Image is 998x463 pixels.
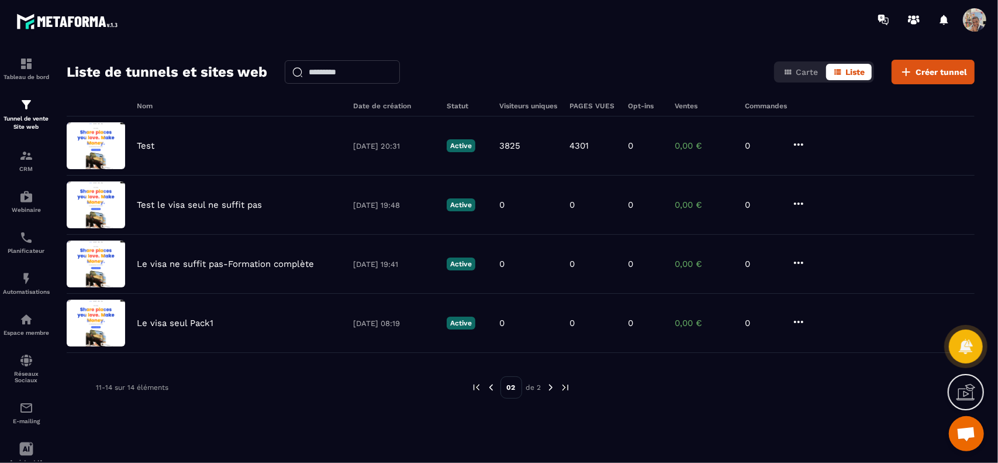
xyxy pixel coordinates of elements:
[745,200,780,210] p: 0
[3,222,50,263] a: schedulerschedulerPlanificateur
[569,259,575,269] p: 0
[500,376,522,399] p: 02
[675,200,733,210] p: 0,00 €
[19,231,33,245] img: scheduler
[447,317,475,330] p: Active
[137,259,314,269] p: Le visa ne suffit pas-Formation complète
[137,200,262,210] p: Test le visa seul ne suffit pas
[19,98,33,112] img: formation
[745,140,780,151] p: 0
[96,383,168,392] p: 11-14 sur 14 éléments
[3,89,50,140] a: formationformationTunnel de vente Site web
[499,259,505,269] p: 0
[776,64,825,80] button: Carte
[137,102,341,110] h6: Nom
[745,102,787,110] h6: Commandes
[16,11,122,32] img: logo
[796,67,818,77] span: Carte
[3,74,50,80] p: Tableau de bord
[499,102,558,110] h6: Visiteurs uniques
[67,122,125,169] img: image
[67,300,125,347] img: image
[3,115,50,131] p: Tunnel de vente Site web
[3,140,50,181] a: formationformationCRM
[569,200,575,210] p: 0
[499,318,505,328] p: 0
[3,330,50,336] p: Espace membre
[545,382,556,393] img: next
[3,392,50,433] a: emailemailE-mailing
[3,263,50,304] a: automationsautomationsAutomatisations
[19,401,33,415] img: email
[569,318,575,328] p: 0
[3,345,50,392] a: social-networksocial-networkRéseaux Sociaux
[675,318,733,328] p: 0,00 €
[845,67,865,77] span: Liste
[353,201,435,210] p: [DATE] 19:48
[916,66,967,78] span: Créer tunnel
[447,139,475,152] p: Active
[560,382,571,393] img: next
[19,354,33,368] img: social-network
[353,260,435,269] p: [DATE] 19:41
[3,371,50,383] p: Réseaux Sociaux
[3,304,50,345] a: automationsautomationsEspace membre
[353,102,435,110] h6: Date de création
[826,64,872,80] button: Liste
[3,48,50,89] a: formationformationTableau de bord
[3,418,50,424] p: E-mailing
[67,60,267,84] h2: Liste de tunnels et sites web
[949,416,984,451] div: Ouvrir le chat
[353,319,435,328] p: [DATE] 08:19
[3,166,50,172] p: CRM
[628,318,633,328] p: 0
[447,258,475,270] p: Active
[3,289,50,295] p: Automatisations
[67,181,125,228] img: image
[3,248,50,254] p: Planificateur
[675,140,733,151] p: 0,00 €
[745,318,780,328] p: 0
[569,140,589,151] p: 4301
[137,318,213,328] p: Le visa seul Pack1
[628,259,633,269] p: 0
[499,200,505,210] p: 0
[447,102,488,110] h6: Statut
[19,57,33,71] img: formation
[137,140,154,151] p: Test
[628,102,663,110] h6: Opt-ins
[19,313,33,327] img: automations
[628,140,633,151] p: 0
[526,383,541,392] p: de 2
[745,259,780,269] p: 0
[892,60,975,84] button: Créer tunnel
[471,382,482,393] img: prev
[486,382,496,393] img: prev
[675,102,733,110] h6: Ventes
[447,198,475,211] p: Active
[19,149,33,163] img: formation
[19,190,33,204] img: automations
[3,207,50,213] p: Webinaire
[675,259,733,269] p: 0,00 €
[67,241,125,287] img: image
[353,142,435,150] p: [DATE] 20:31
[628,200,633,210] p: 0
[3,181,50,222] a: automationsautomationsWebinaire
[19,272,33,286] img: automations
[499,140,520,151] p: 3825
[569,102,616,110] h6: PAGES VUES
